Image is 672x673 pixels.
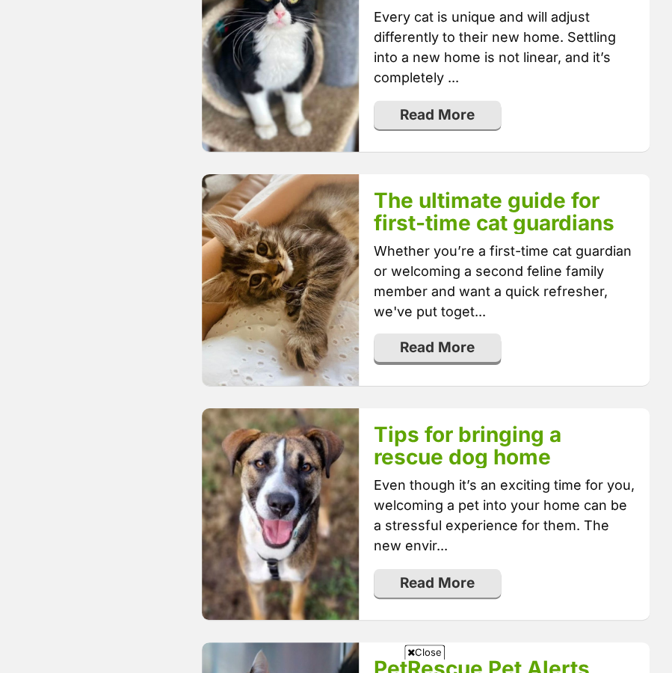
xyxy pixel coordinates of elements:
[374,7,635,87] p: Every cat is unique and will adjust differently to their new home. Settling into a new home is no...
[404,645,445,660] span: Close
[202,408,359,620] img: seflmnjeb8esddvvmypj.jpg
[202,174,359,386] img: iwf1vq4osxm4ukqom0rf.jpg
[374,101,501,129] a: Read More
[374,334,501,362] a: Read More
[374,422,561,470] a: Tips for bringing a rescue dog home
[374,475,635,556] p: Even though it’s an exciting time for you, welcoming a pet into your home can be a stressful expe...
[374,569,501,597] a: Read More
[374,241,635,322] p: Whether you’re a first-time cat guardian or welcoming a second feline family member and want a qu...
[374,188,614,236] a: The ultimate guide for first-time cat guardians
